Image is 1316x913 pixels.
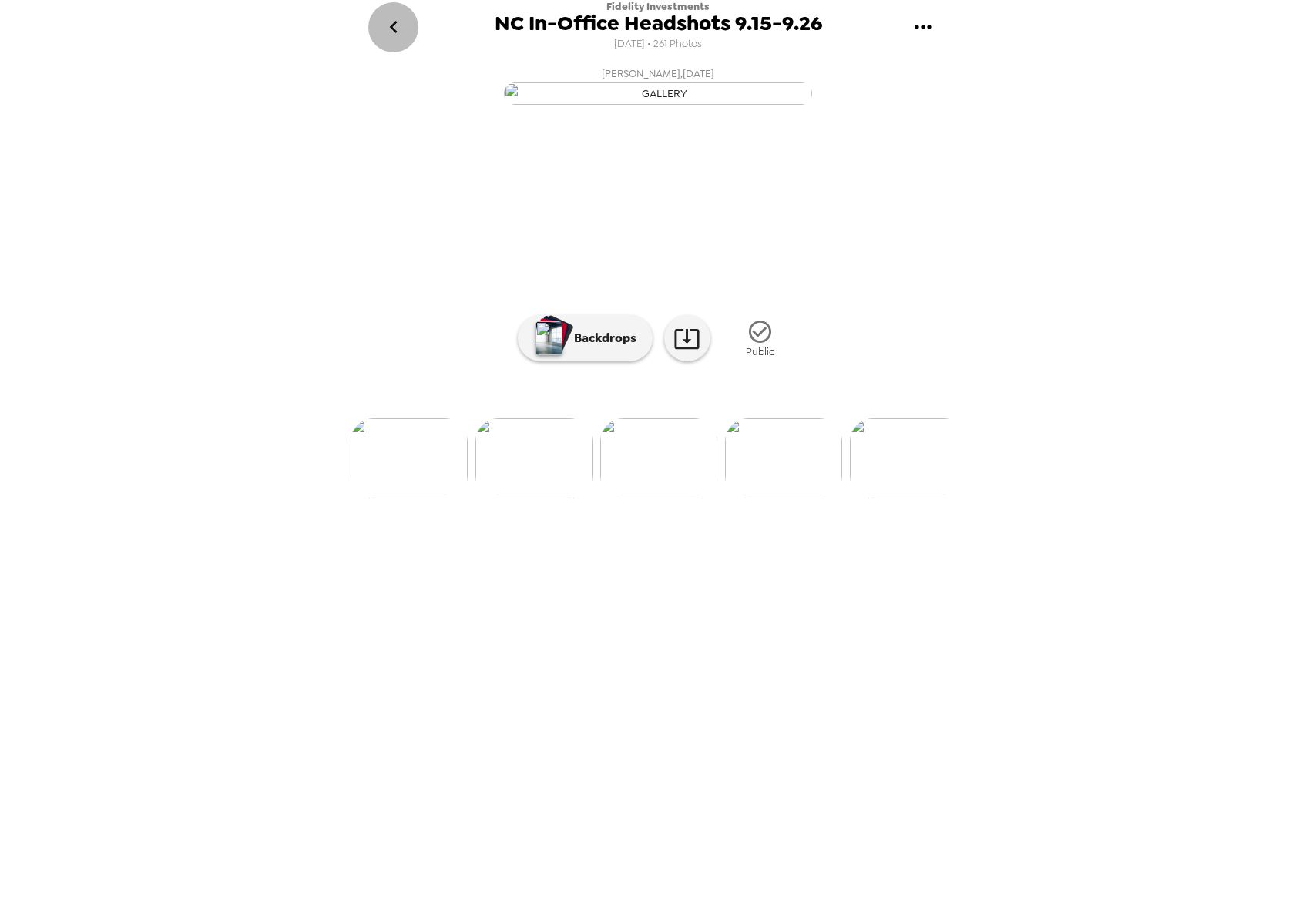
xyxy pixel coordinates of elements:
span: [DATE] • 261 Photos [614,34,702,55]
p: Backdrops [566,329,636,347]
button: Public [722,310,799,368]
button: go back [368,2,418,52]
img: gallery [725,418,842,498]
img: gallery [504,82,812,105]
img: gallery [351,418,468,498]
img: gallery [600,418,717,498]
button: [PERSON_NAME],[DATE] [350,60,966,109]
span: NC In-Office Headshots 9.15-9.26 [495,13,822,34]
button: Backdrops [518,315,653,361]
button: gallery menu [898,2,948,52]
span: Public [746,345,774,358]
img: gallery [850,418,967,498]
span: [PERSON_NAME] , [DATE] [602,65,714,82]
img: gallery [475,418,593,498]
